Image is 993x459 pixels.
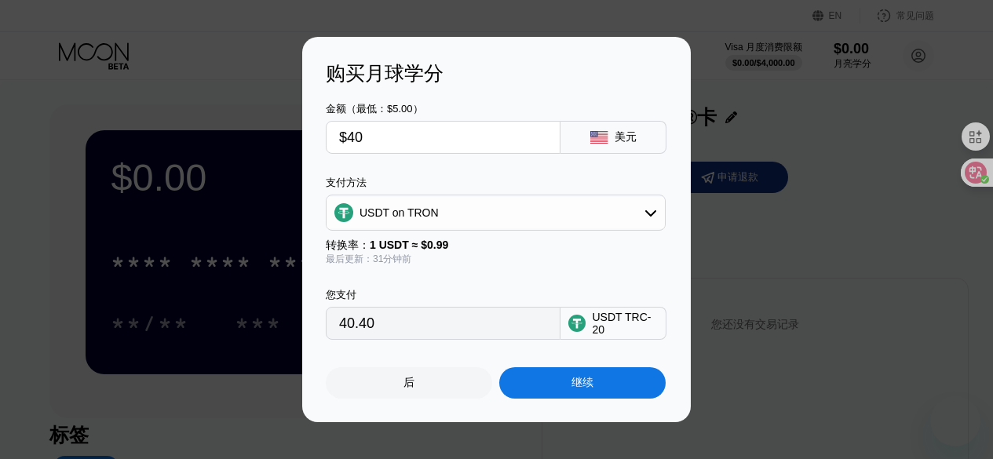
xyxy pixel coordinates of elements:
font: 购买月球学分 [326,62,444,84]
div: USDT on TRON [327,197,665,228]
input: $0.00 [339,122,547,153]
div: 继续 [499,367,666,399]
iframe: 启动消息传送窗口的按钮 [930,396,980,446]
span: 1 USDT ≈ $0.99 [370,239,448,251]
font: 支付方法 [326,177,367,188]
font: 金额（最低：$5.00） [326,103,423,115]
font: 转换率： [326,239,448,251]
div: 后 [326,367,492,399]
font: 继续 [571,376,593,388]
font: 您支付 [326,289,356,301]
div: USDT TRC-20 [592,311,658,336]
font: 最后更新：31分钟前 [326,253,411,264]
font: 后 [403,376,414,388]
font: 美元 [615,130,637,143]
div: USDT on TRON [360,206,439,219]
